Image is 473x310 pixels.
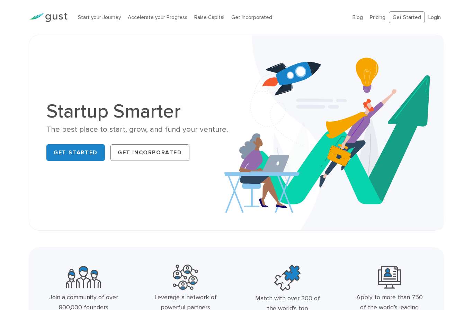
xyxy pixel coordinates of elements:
[46,124,231,135] div: The best place to start, grow, and fund your venture.
[224,35,444,230] img: Startup Smarter Hero
[110,144,189,161] a: Get Incorporated
[173,265,198,290] img: Powerful Partners
[378,265,401,290] img: Leading Angel Investment
[370,14,385,20] a: Pricing
[66,265,101,290] img: Community Founders
[231,14,272,20] a: Get Incorporated
[46,144,105,161] a: Get Started
[194,14,224,20] a: Raise Capital
[352,14,363,20] a: Blog
[128,14,187,20] a: Accelerate your Progress
[78,14,121,20] a: Start your Journey
[389,11,425,24] a: Get Started
[46,102,231,121] h1: Startup Smarter
[428,14,441,20] a: Login
[29,13,68,22] img: Gust Logo
[274,265,301,291] img: Top Accelerators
